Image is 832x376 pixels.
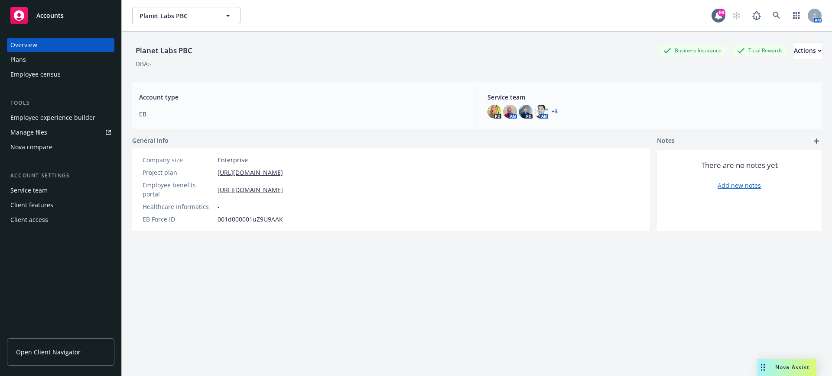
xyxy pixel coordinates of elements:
[36,12,64,19] span: Accounts
[487,105,501,119] img: photo
[10,53,26,67] div: Plans
[136,59,152,68] div: DBA: -
[552,109,558,114] a: +3
[659,45,726,56] div: Business Insurance
[534,105,548,119] img: photo
[519,105,533,119] img: photo
[701,160,778,170] span: There are no notes yet
[487,93,815,102] span: Service team
[7,111,114,125] a: Employee experience builder
[7,125,114,139] a: Manage files
[757,359,768,376] div: Drag to move
[16,347,81,357] span: Open Client Navigator
[218,155,248,164] span: Enterprise
[143,180,214,199] div: Employee benefits portal
[7,53,114,67] a: Plans
[7,67,114,81] a: Employee census
[7,183,114,197] a: Service team
[7,99,114,107] div: Tools
[718,9,725,16] div: 86
[728,7,745,24] a: Start snowing
[657,136,675,146] span: Notes
[143,202,214,211] div: Healthcare Informatics
[143,215,214,224] div: EB Force ID
[733,45,787,56] div: Total Rewards
[10,38,37,52] div: Overview
[7,140,114,154] a: Nova compare
[718,181,761,190] a: Add new notes
[10,67,61,81] div: Employee census
[10,140,52,154] div: Nova compare
[132,7,240,24] button: Planet Labs PBC
[218,202,220,211] span: -
[775,363,809,371] span: Nova Assist
[7,213,114,227] a: Client access
[10,213,48,227] div: Client access
[811,136,822,146] a: add
[218,168,283,177] a: [URL][DOMAIN_NAME]
[218,185,283,194] a: [URL][DOMAIN_NAME]
[132,136,169,145] span: General info
[7,3,114,28] a: Accounts
[139,109,466,119] span: EB
[748,7,765,24] a: Report a Bug
[7,38,114,52] a: Overview
[218,215,283,224] span: 001d000001uZ9U9AAK
[788,7,805,24] a: Switch app
[10,111,95,125] div: Employee experience builder
[503,105,517,119] img: photo
[143,168,214,177] div: Project plan
[143,155,214,164] div: Company size
[139,93,466,102] span: Account type
[10,198,53,212] div: Client features
[140,11,214,20] span: Planet Labs PBC
[7,171,114,180] div: Account settings
[794,42,822,59] button: Actions
[10,125,47,139] div: Manage files
[10,183,48,197] div: Service team
[768,7,785,24] a: Search
[132,45,196,56] div: Planet Labs PBC
[757,359,816,376] button: Nova Assist
[7,198,114,212] a: Client features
